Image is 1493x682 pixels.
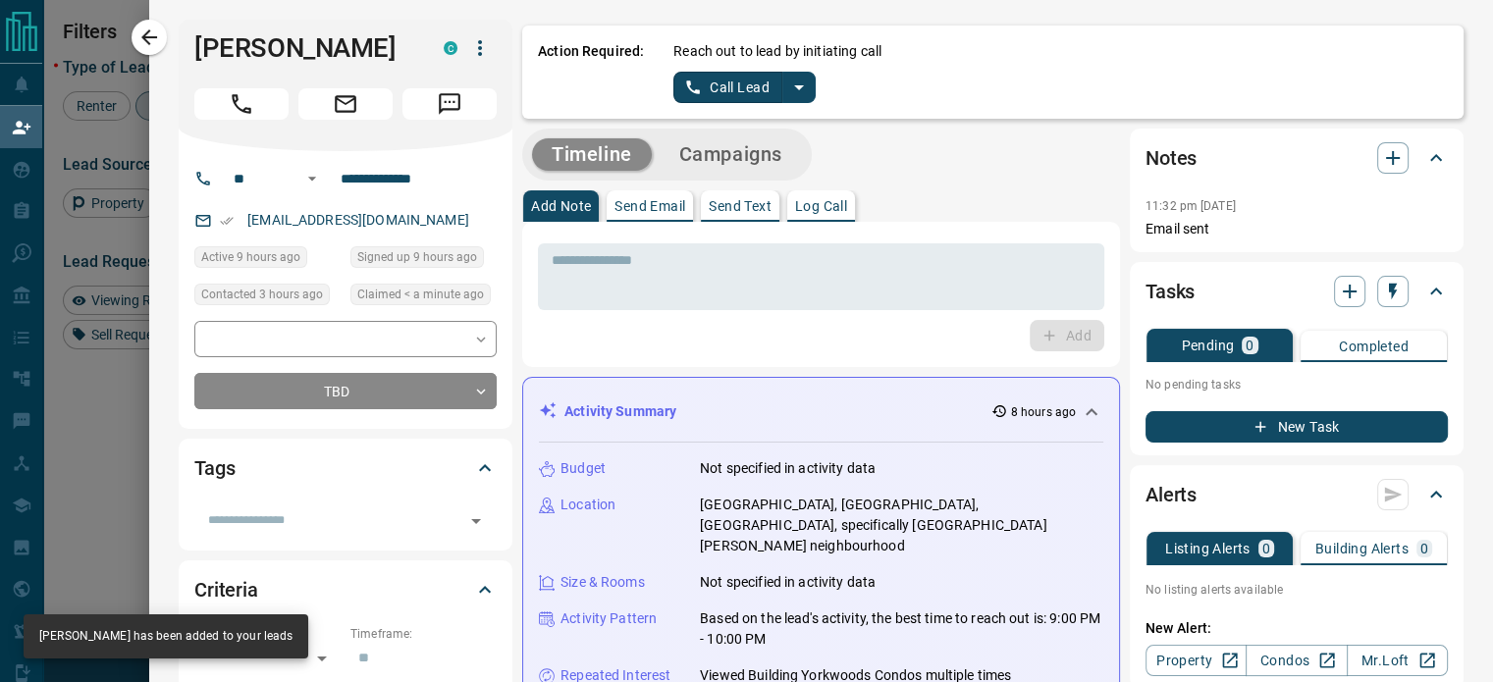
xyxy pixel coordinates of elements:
[1246,339,1253,352] p: 0
[462,507,490,535] button: Open
[194,574,258,605] h2: Criteria
[1146,142,1197,174] h2: Notes
[660,138,802,171] button: Campaigns
[1339,340,1409,353] p: Completed
[350,246,497,274] div: Thu Sep 11 2025
[700,458,876,479] p: Not specified in activity data
[220,214,234,228] svg: Email Verified
[1347,645,1448,676] a: Mr.Loft
[194,566,497,613] div: Criteria
[673,41,881,62] p: Reach out to lead by initiating call
[1246,645,1347,676] a: Condos
[532,138,652,171] button: Timeline
[564,401,676,422] p: Activity Summary
[298,88,393,120] span: Email
[560,458,606,479] p: Budget
[1146,471,1448,518] div: Alerts
[531,199,591,213] p: Add Note
[1146,370,1448,399] p: No pending tasks
[1146,645,1247,676] a: Property
[1146,411,1448,443] button: New Task
[538,41,644,103] p: Action Required:
[194,32,414,64] h1: [PERSON_NAME]
[614,199,685,213] p: Send Email
[350,625,497,643] p: Timeframe:
[1165,542,1251,555] p: Listing Alerts
[673,72,782,103] button: Call Lead
[194,246,341,274] div: Thu Sep 11 2025
[1011,403,1076,421] p: 8 hours ago
[194,373,497,409] div: TBD
[194,284,341,311] div: Fri Sep 12 2025
[1262,542,1270,555] p: 0
[247,212,469,228] a: [EMAIL_ADDRESS][DOMAIN_NAME]
[194,445,497,492] div: Tags
[795,199,847,213] p: Log Call
[300,167,324,190] button: Open
[560,608,657,629] p: Activity Pattern
[539,393,1103,430] div: Activity Summary8 hours ago
[673,72,816,103] div: split button
[1146,199,1236,213] p: 11:32 pm [DATE]
[357,285,484,304] span: Claimed < a minute ago
[1146,134,1448,182] div: Notes
[444,41,457,55] div: condos.ca
[1420,542,1428,555] p: 0
[700,572,876,593] p: Not specified in activity data
[560,572,645,593] p: Size & Rooms
[700,495,1103,556] p: [GEOGRAPHIC_DATA], [GEOGRAPHIC_DATA], [GEOGRAPHIC_DATA], specifically [GEOGRAPHIC_DATA][PERSON_NA...
[1146,581,1448,599] p: No listing alerts available
[700,608,1103,650] p: Based on the lead's activity, the best time to reach out is: 9:00 PM - 10:00 PM
[560,495,615,515] p: Location
[194,452,235,484] h2: Tags
[1146,618,1448,639] p: New Alert:
[201,285,323,304] span: Contacted 3 hours ago
[201,247,300,267] span: Active 9 hours ago
[357,247,477,267] span: Signed up 9 hours ago
[1146,219,1448,239] p: Email sent
[1315,542,1409,555] p: Building Alerts
[39,620,293,653] div: [PERSON_NAME] has been added to your leads
[1146,276,1195,307] h2: Tasks
[1146,268,1448,315] div: Tasks
[402,88,497,120] span: Message
[1146,479,1197,510] h2: Alerts
[709,199,772,213] p: Send Text
[1181,339,1234,352] p: Pending
[350,284,497,311] div: Fri Sep 12 2025
[194,88,289,120] span: Call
